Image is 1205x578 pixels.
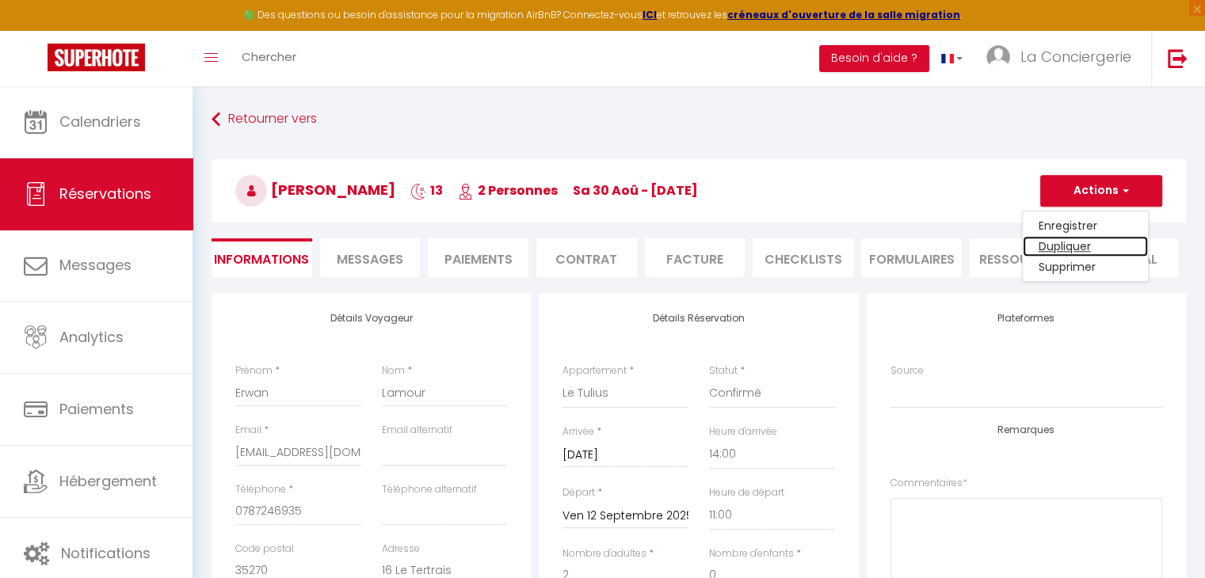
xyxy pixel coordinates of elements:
img: Super Booking [48,44,145,71]
a: ... La Conciergerie [974,31,1151,86]
label: Adresse [382,542,420,557]
label: Prénom [235,363,273,378]
span: Messages [337,250,403,268]
a: Retourner vers [212,105,1186,134]
a: créneaux d'ouverture de la salle migration [727,8,960,21]
label: Nombre d'adultes [562,546,646,561]
img: logout [1168,48,1188,68]
span: [PERSON_NAME] [235,180,395,200]
span: Paiements [59,399,134,419]
span: Réservations [59,184,151,203]
h4: Plateformes [890,313,1162,324]
li: FORMULAIRES [861,238,962,277]
h4: Détails Réservation [562,313,834,324]
label: Commentaires [890,476,967,491]
span: Hébergement [59,471,157,491]
a: Dupliquer [1023,236,1148,257]
a: Chercher [230,31,308,86]
span: Notifications [61,543,151,563]
span: Messages [59,255,132,275]
img: ... [986,45,1010,69]
label: Appartement [562,363,627,378]
label: Téléphone [235,482,286,497]
span: La Conciergerie [1020,47,1131,67]
li: Contrat [536,238,637,277]
span: 2 Personnes [458,181,558,200]
li: Paiements [428,238,528,277]
label: Source [890,363,924,378]
li: CHECKLISTS [753,238,853,277]
li: Facture [645,238,745,277]
span: Analytics [59,327,124,347]
a: Supprimer [1023,257,1148,277]
button: Actions [1040,175,1162,207]
span: 13 [410,181,443,200]
a: Enregistrer [1023,215,1148,236]
label: Téléphone alternatif [382,482,477,497]
label: Email alternatif [382,423,452,438]
label: Code postal [235,542,294,557]
label: Nombre d'enfants [709,546,794,561]
h4: Remarques [890,424,1162,435]
label: Email [235,423,261,438]
button: Besoin d'aide ? [819,45,929,72]
a: ICI [643,8,657,21]
li: Ressources [970,238,1070,277]
span: Chercher [242,48,296,65]
label: Heure de départ [709,485,784,500]
label: Nom [382,363,405,378]
label: Départ [562,485,595,500]
label: Statut [709,363,738,378]
li: Informations [212,238,312,277]
span: sa 30 Aoû - [DATE] [573,181,698,200]
button: Ouvrir le widget de chat LiveChat [13,6,60,54]
label: Heure d'arrivée [709,424,777,439]
span: Calendriers [59,112,141,131]
iframe: Chat [1138,507,1193,566]
label: Arrivée [562,424,594,439]
h4: Détails Voyageur [235,313,507,324]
